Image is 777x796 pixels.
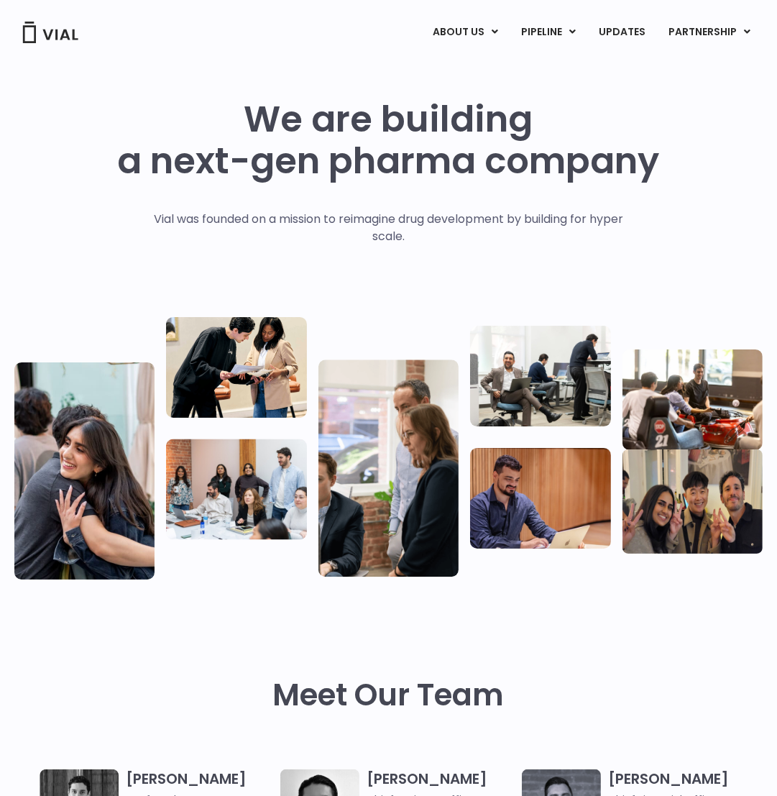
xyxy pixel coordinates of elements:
[622,349,763,450] img: Group of people playing whirlyball
[421,20,509,45] a: ABOUT USMenu Toggle
[139,211,638,245] p: Vial was founded on a mission to reimagine drug development by building for hyper scale.
[22,22,79,43] img: Vial Logo
[657,20,762,45] a: PARTNERSHIPMenu Toggle
[14,362,155,580] img: Vial Life
[273,678,505,713] h2: Meet Our Team
[470,448,610,549] img: Man working at a computer
[587,20,656,45] a: UPDATES
[510,20,587,45] a: PIPELINEMenu Toggle
[622,449,763,554] img: Group of 3 people smiling holding up the peace sign
[470,326,610,426] img: Three people working in an office
[166,317,306,418] img: Two people looking at a paper talking.
[166,439,306,539] img: Eight people standing and sitting in an office
[318,360,459,577] img: Group of three people standing around a computer looking at the screen
[118,99,660,182] h1: We are building a next-gen pharma company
